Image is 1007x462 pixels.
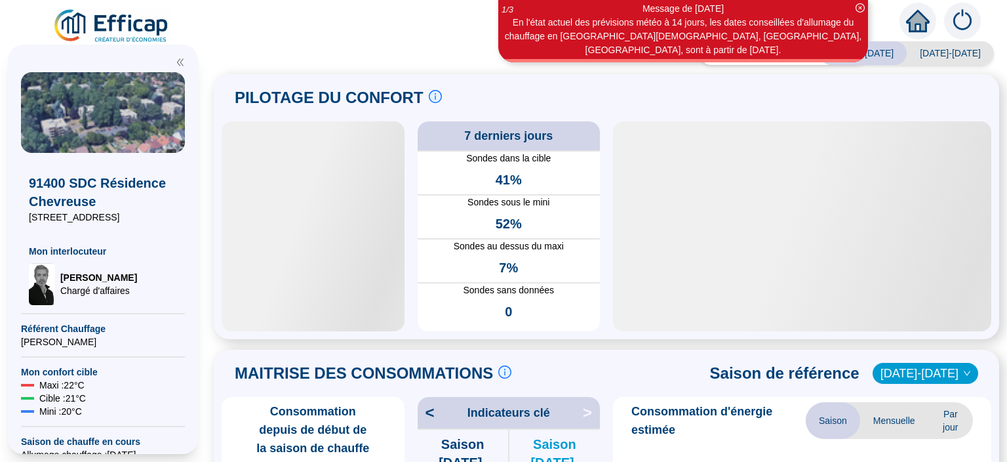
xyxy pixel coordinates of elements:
[500,16,866,57] div: En l'état actuel des prévisions météo à 14 jours, les dates conseillées d'allumage du chauffage e...
[418,196,601,209] span: Sondes sous le mini
[39,392,86,405] span: Cible : 21 °C
[467,404,550,422] span: Indicateurs clé
[499,259,518,277] span: 7%
[21,335,185,348] span: [PERSON_NAME]
[806,402,860,439] span: Saison
[60,284,137,297] span: Chargé d'affaires
[21,435,185,448] span: Saison de chauffe en cours
[944,3,981,39] img: alerts
[418,283,601,297] span: Sondes sans données
[502,5,513,14] i: 1 / 3
[39,405,82,418] span: Mini : 20 °C
[906,9,930,33] span: home
[39,379,85,392] span: Maxi : 22 °C
[928,402,973,439] span: Par jour
[860,402,928,439] span: Mensuelle
[498,366,511,379] span: info-circle
[583,402,600,423] span: >
[963,369,971,377] span: down
[176,58,185,67] span: double-left
[235,363,493,384] span: MAITRISE DES CONSOMMATIONS
[418,402,435,423] span: <
[496,171,522,189] span: 41%
[631,402,806,439] span: Consommation d'énergie estimée
[52,8,171,45] img: efficap energie logo
[496,215,522,233] span: 52%
[60,271,137,284] span: [PERSON_NAME]
[21,448,185,461] span: Allumage chauffage : [DATE]
[29,174,177,211] span: 91400 SDC Résidence Chevreuse
[21,322,185,335] span: Référent Chauffage
[907,41,994,65] span: [DATE]-[DATE]
[418,240,601,253] span: Sondes au dessus du maxi
[29,245,177,258] span: Mon interlocuteur
[429,90,442,103] span: info-circle
[856,3,865,12] span: close-circle
[21,366,185,379] span: Mon confort cible
[29,263,55,305] img: Chargé d'affaires
[418,152,601,165] span: Sondes dans la cible
[227,402,399,457] span: Consommation depuis de début de la saison de chauffe
[29,211,177,224] span: [STREET_ADDRESS]
[710,363,859,384] span: Saison de référence
[500,2,866,16] div: Message de [DATE]
[235,87,424,108] span: PILOTAGE DU CONFORT
[880,364,970,383] span: 2022-2023
[505,303,512,321] span: 0
[464,127,553,145] span: 7 derniers jours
